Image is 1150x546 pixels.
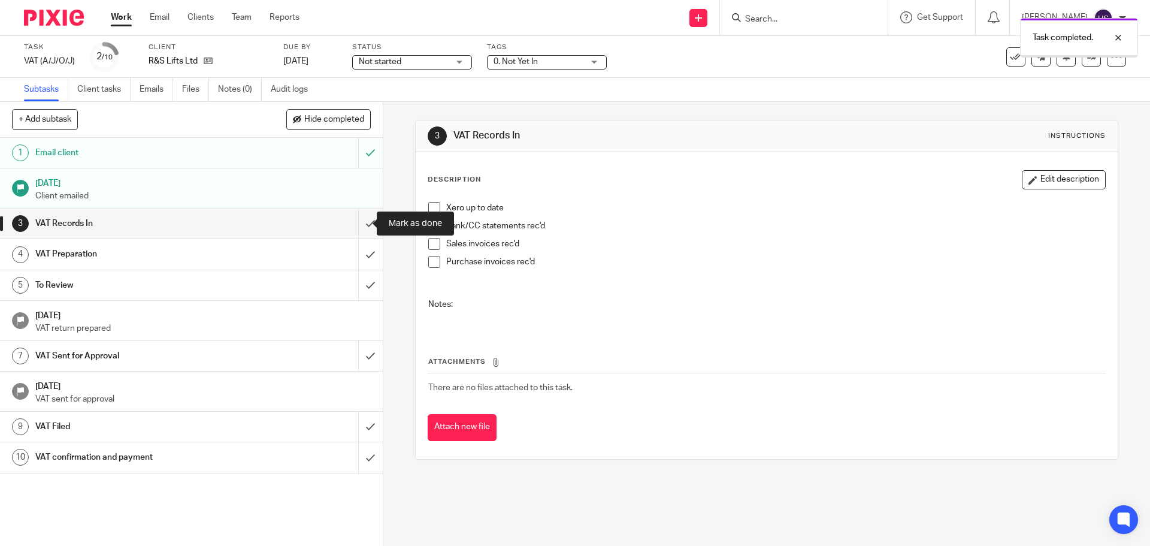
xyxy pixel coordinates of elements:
[35,174,371,189] h1: [DATE]
[35,276,243,294] h1: To Review
[24,10,84,26] img: Pixie
[149,43,268,52] label: Client
[446,238,1104,250] p: Sales invoices rec'd
[24,43,75,52] label: Task
[24,55,75,67] div: VAT (A/J/O/J)
[446,256,1104,268] p: Purchase invoices rec'd
[428,384,573,392] span: There are no files attached to this task.
[24,78,68,101] a: Subtasks
[283,57,308,65] span: [DATE]
[428,298,1104,310] p: Notes:
[271,78,317,101] a: Audit logs
[428,126,447,146] div: 3
[77,78,131,101] a: Client tasks
[1094,8,1113,28] img: svg%3E
[12,215,29,232] div: 3
[446,202,1104,214] p: Xero up to date
[232,11,252,23] a: Team
[12,246,29,263] div: 4
[494,58,538,66] span: 0. Not Yet In
[428,358,486,365] span: Attachments
[428,175,481,185] p: Description
[12,144,29,161] div: 1
[446,220,1104,232] p: Bank/CC statements rec'd
[453,129,792,142] h1: VAT Records In
[12,348,29,364] div: 7
[428,414,497,441] button: Attach new file
[35,393,371,405] p: VAT sent for approval
[35,144,243,162] h1: Email client
[35,215,243,233] h1: VAT Records In
[218,78,262,101] a: Notes (0)
[35,245,243,263] h1: VAT Preparation
[1022,170,1106,189] button: Edit description
[1033,32,1093,44] p: Task completed.
[111,11,132,23] a: Work
[96,50,113,64] div: 2
[35,347,243,365] h1: VAT Sent for Approval
[35,448,243,466] h1: VAT confirmation and payment
[149,55,198,67] p: R&S Lifts Ltd
[35,307,371,322] h1: [DATE]
[487,43,607,52] label: Tags
[150,11,170,23] a: Email
[283,43,337,52] label: Due by
[35,322,371,334] p: VAT return prepared
[187,11,214,23] a: Clients
[1048,131,1106,141] div: Instructions
[359,58,401,66] span: Not started
[352,43,472,52] label: Status
[140,78,173,101] a: Emails
[270,11,299,23] a: Reports
[35,418,243,436] h1: VAT Filed
[102,54,113,61] small: /10
[12,418,29,435] div: 9
[12,449,29,466] div: 10
[12,109,78,129] button: + Add subtask
[12,277,29,294] div: 5
[35,378,371,393] h1: [DATE]
[304,115,364,125] span: Hide completed
[286,109,371,129] button: Hide completed
[182,78,209,101] a: Files
[35,190,371,202] p: Client emailed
